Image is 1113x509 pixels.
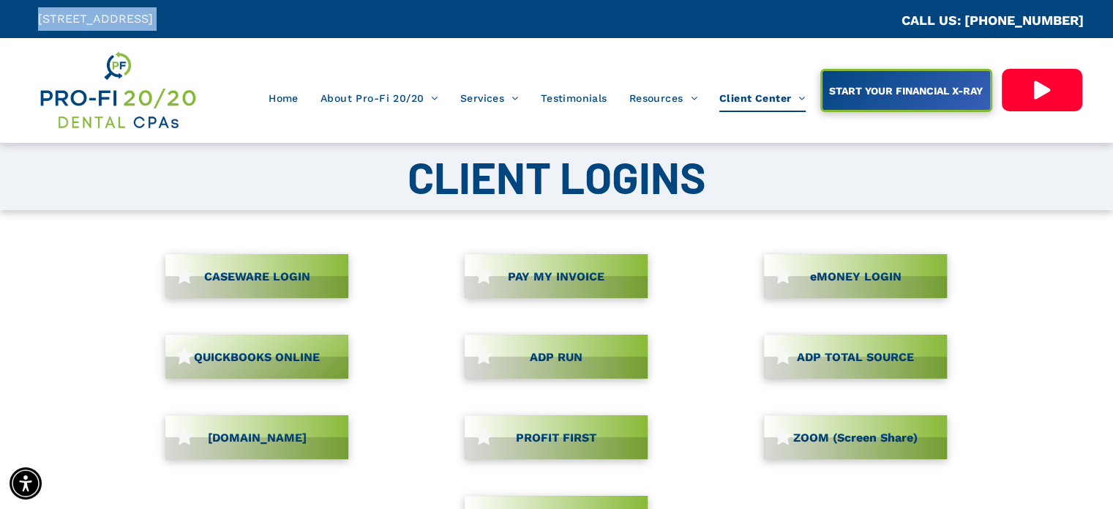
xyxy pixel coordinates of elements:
[38,49,197,132] img: Get Dental CPA Consulting, Bookkeeping, & Bank Loans
[38,12,153,26] span: [STREET_ADDRESS]
[165,254,348,298] a: CASEWARE LOGIN
[189,343,325,371] span: QUICKBOOKS ONLINE
[764,254,947,298] a: eMONEY LOGIN
[198,262,315,291] span: CASEWARE LOGIN
[764,335,947,379] a: ADP TOTAL SOURCE
[824,78,988,104] span: START YOUR FINANCIAL X-RAY
[10,467,42,499] div: Accessibility Menu
[310,84,449,112] a: About Pro-Fi 20/20
[465,415,648,459] a: PROFIT FIRST
[258,84,310,112] a: Home
[503,262,610,291] span: PAY MY INVOICE
[465,335,648,379] a: ADP RUN
[820,69,992,112] a: START YOUR FINANCIAL X-RAY
[708,84,817,112] a: Client Center
[618,84,708,112] a: Resources
[165,335,348,379] a: QUICKBOOKS ONLINE
[408,150,706,203] span: CLIENT LOGINS
[449,84,530,112] a: Services
[764,415,947,459] a: ZOOM (Screen Share)
[525,343,588,371] span: ADP RUN
[465,254,648,298] a: PAY MY INVOICE
[804,262,906,291] span: eMONEY LOGIN
[202,423,311,452] span: [DOMAIN_NAME]
[165,415,348,459] a: [DOMAIN_NAME]
[902,12,1084,28] a: CALL US: [PHONE_NUMBER]
[792,343,919,371] span: ADP TOTAL SOURCE
[530,84,618,112] a: Testimonials
[839,14,902,28] span: CA::CALLC
[788,423,923,452] span: ZOOM (Screen Share)
[511,423,602,452] span: PROFIT FIRST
